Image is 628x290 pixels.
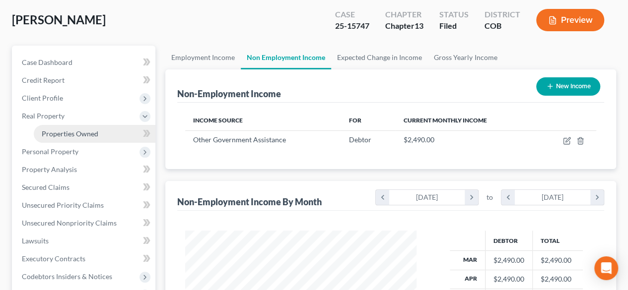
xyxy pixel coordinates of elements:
div: Chapter [385,9,423,20]
span: [PERSON_NAME] [12,12,106,27]
a: Secured Claims [14,178,155,196]
div: 25-15747 [335,20,369,32]
span: Codebtors Insiders & Notices [22,272,112,281]
div: [DATE] [389,190,465,205]
span: For [349,116,361,124]
div: Status [439,9,469,20]
a: Case Dashboard [14,54,155,71]
span: Current Monthly Income [403,116,487,124]
a: Employment Income [165,46,241,69]
a: Gross Yearly Income [428,46,503,69]
i: chevron_right [590,190,604,205]
div: COB [485,20,520,32]
span: Secured Claims [22,183,70,191]
span: Client Profile [22,94,63,102]
span: Case Dashboard [22,58,72,66]
div: Filed [439,20,469,32]
span: Debtor [349,135,371,144]
span: Properties Owned [42,129,98,138]
a: Unsecured Nonpriority Claims [14,214,155,232]
button: New Income [536,77,600,96]
a: Credit Report [14,71,155,89]
span: $2,490.00 [403,135,434,144]
span: Unsecured Nonpriority Claims [22,219,117,227]
i: chevron_left [501,190,515,205]
a: Property Analysis [14,161,155,178]
a: Expected Change in Income [331,46,428,69]
i: chevron_right [465,190,478,205]
span: Income Source [193,116,243,124]
span: Other Government Assistance [193,135,286,144]
a: Lawsuits [14,232,155,250]
td: $2,490.00 [532,270,583,289]
span: Real Property [22,112,65,120]
div: District [485,9,520,20]
span: Property Analysis [22,165,77,174]
span: 13 [415,21,423,30]
a: Executory Contracts [14,250,155,268]
div: Open Intercom Messenger [594,256,618,280]
div: $2,490.00 [493,274,524,284]
th: Apr [450,270,486,289]
button: Preview [536,9,604,31]
span: Unsecured Priority Claims [22,201,104,209]
a: Unsecured Priority Claims [14,196,155,214]
a: Non Employment Income [241,46,331,69]
span: Executory Contracts [22,254,85,263]
span: Personal Property [22,147,78,156]
i: chevron_left [376,190,389,205]
th: Total [532,231,583,250]
span: Credit Report [22,76,65,84]
div: Non-Employment Income By Month [177,196,322,208]
a: Properties Owned [34,125,155,143]
th: Debtor [485,231,532,250]
div: $2,490.00 [493,255,524,265]
span: Lawsuits [22,236,49,245]
div: Non-Employment Income [177,88,281,100]
span: to [487,192,493,202]
td: $2,490.00 [532,251,583,270]
div: Chapter [385,20,423,32]
div: Case [335,9,369,20]
th: Mar [450,251,486,270]
div: [DATE] [515,190,591,205]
